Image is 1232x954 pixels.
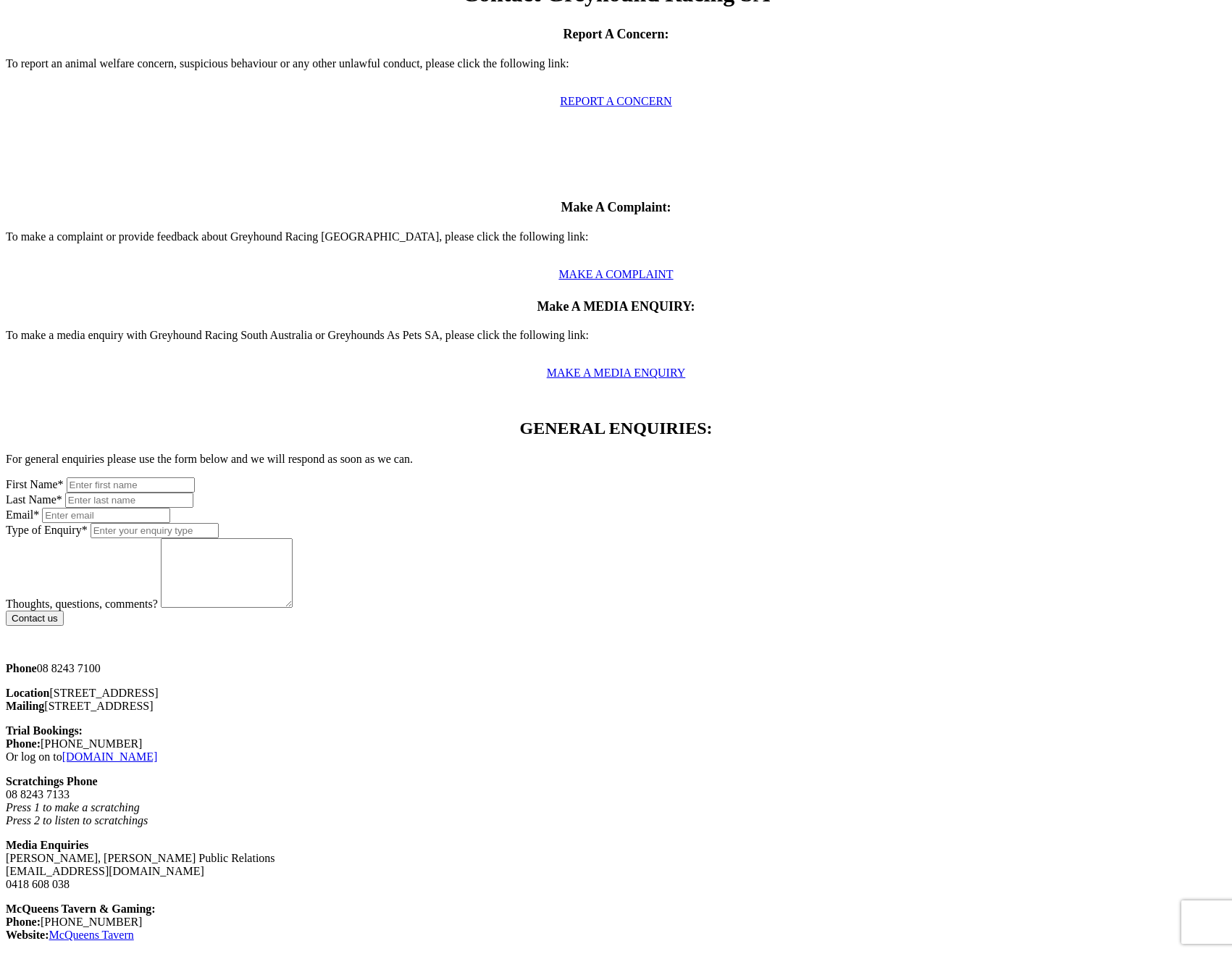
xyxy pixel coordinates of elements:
strong: Phone [6,662,37,674]
a: MAKE A COMPLAINT [558,268,673,280]
label: Email [6,509,42,521]
a: McQueens Tavern [49,929,134,941]
p: 08 8243 7100 [6,662,1226,675]
span: Report A Concern: [563,27,669,41]
strong: Media Enquiries [6,839,88,851]
input: Enter first name [67,477,195,493]
strong: Website: [6,929,49,941]
input: Enter email [42,508,170,523]
a: REPORT A CONCERN [560,95,671,107]
span: Make A Complaint: [561,200,671,214]
p: [PHONE_NUMBER] [6,903,1226,942]
p: [STREET_ADDRESS] [STREET_ADDRESS] [6,687,1226,713]
input: Contact us [6,611,64,626]
b: Trial Bookings: [6,724,83,737]
input: Enter your enquiry type [91,523,219,538]
p: To report an animal welfare concern, suspicious behaviour or any other unlawful conduct, please c... [6,57,1226,83]
strong: Scratchings Phone [6,775,98,787]
strong: McQueens Tavern & Gaming [6,903,151,915]
p: To make a media enquiry with Greyhound Racing South Australia or Greyhounds As Pets SA, please cl... [6,329,1226,355]
strong: Location [6,687,49,699]
label: Type of Enquiry [6,524,88,536]
label: Thoughts, questions, comments? [6,598,158,610]
p: For general enquiries please use the form below and we will respond as soon as we can. [6,453,1226,466]
a: MAKE A MEDIA ENQUIRY [547,367,686,379]
p: [PERSON_NAME], [PERSON_NAME] Public Relations [EMAIL_ADDRESS][DOMAIN_NAME] 0418 608 038 [6,839,1226,891]
em: Press 1 to make a scratching Press 2 to listen to scratchings [6,801,148,827]
span: Make A MEDIA ENQUIRY: [537,299,695,314]
strong: Phone: [6,916,41,928]
a: [DOMAIN_NAME] [62,750,158,763]
strong: Mailing [6,700,44,712]
label: Last Name [6,493,62,506]
p: [PHONE_NUMBER] Or log on to [6,724,1226,763]
input: Enter last name [65,493,193,508]
label: First Name [6,478,64,490]
p: To make a complaint or provide feedback about Greyhound Racing [GEOGRAPHIC_DATA], please click th... [6,230,1226,256]
b: : [151,903,155,915]
p: 08 8243 7133 [6,775,1226,827]
strong: Phone: [6,737,41,750]
span: GENERAL ENQUIRIES: [519,419,712,438]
